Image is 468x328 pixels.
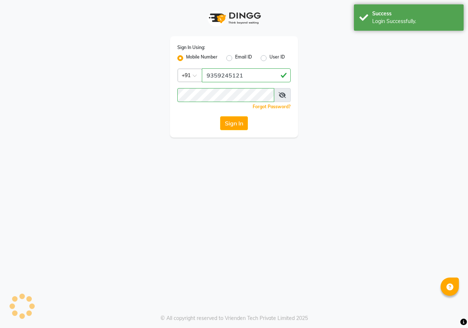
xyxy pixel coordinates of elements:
[235,54,252,63] label: Email ID
[437,299,461,321] iframe: chat widget
[177,88,274,102] input: Username
[372,18,458,25] div: Login Successfully.
[269,54,285,63] label: User ID
[372,10,458,18] div: Success
[253,104,291,109] a: Forgot Password?
[177,44,205,51] label: Sign In Using:
[186,54,218,63] label: Mobile Number
[205,7,263,29] img: logo1.svg
[220,116,248,130] button: Sign In
[202,68,291,82] input: Username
